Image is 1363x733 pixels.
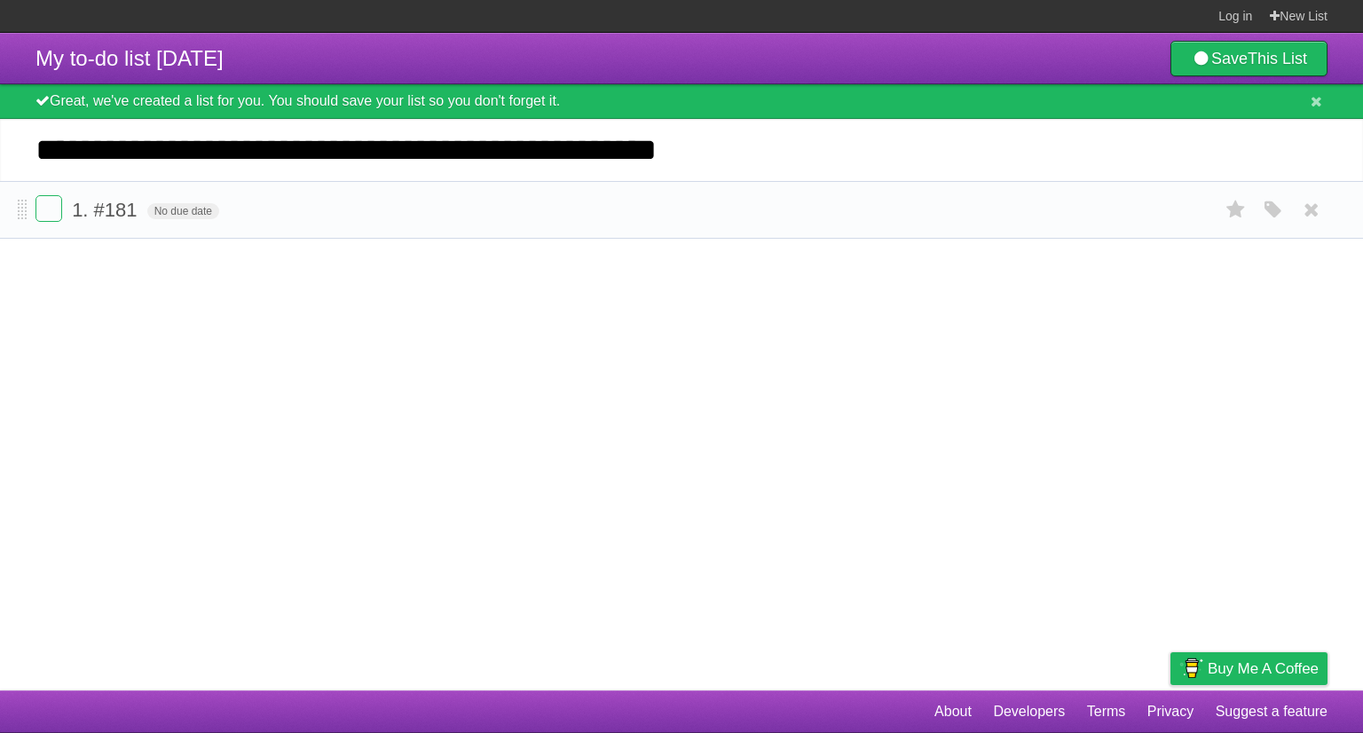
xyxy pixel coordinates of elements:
[1170,41,1328,76] a: SaveThis List
[1248,50,1307,67] b: This List
[1170,652,1328,685] a: Buy me a coffee
[1208,653,1319,684] span: Buy me a coffee
[147,203,219,219] span: No due date
[1087,695,1126,729] a: Terms
[934,695,972,729] a: About
[993,695,1065,729] a: Developers
[1216,695,1328,729] a: Suggest a feature
[72,199,141,221] span: 1. #181
[1147,695,1194,729] a: Privacy
[1179,653,1203,683] img: Buy me a coffee
[35,46,224,70] span: My to-do list [DATE]
[35,195,62,222] label: Done
[1219,195,1253,225] label: Star task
